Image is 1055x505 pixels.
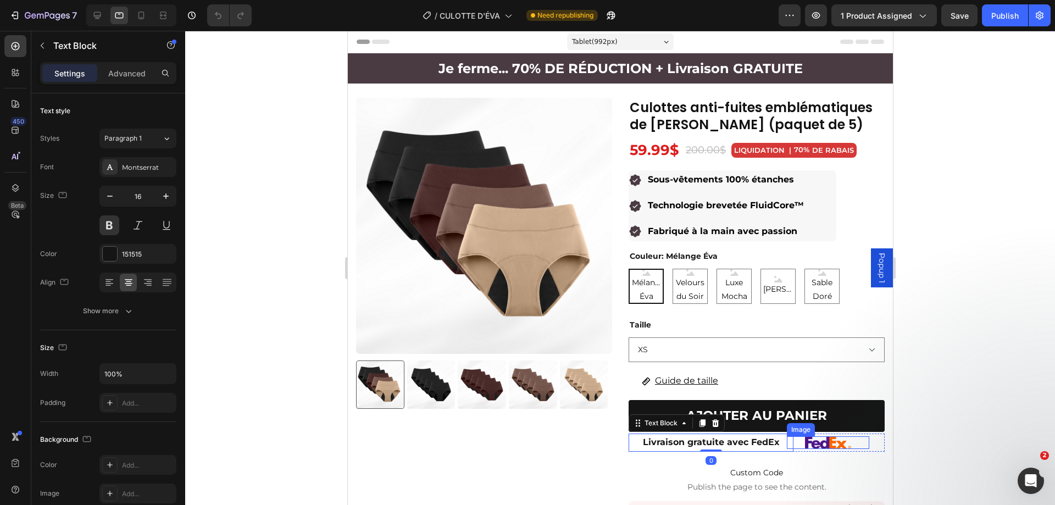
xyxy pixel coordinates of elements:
[40,398,65,408] div: Padding
[40,249,57,259] div: Color
[338,377,479,393] div: AJOUTER AU PANIER
[40,432,93,447] div: Background
[300,141,456,157] p: Sous-vêtements 100% étanches
[281,109,332,130] div: 59.99$
[951,11,969,20] span: Save
[72,9,77,22] p: 7
[337,111,379,128] div: 200.00$
[325,245,359,273] span: Velours du Soir
[284,473,321,482] strong: JE FERME
[40,162,54,172] div: Font
[300,193,456,209] p: Fabriqué à la main avec passion
[108,68,146,79] p: Advanced
[281,286,304,302] legend: Taille
[348,31,893,505] iframe: Design area
[122,489,174,499] div: Add...
[224,5,270,16] span: Tablet ( 992 px)
[40,134,59,143] div: Styles
[457,245,491,273] span: Sable Doré
[40,301,176,321] button: Show more
[40,341,69,356] div: Size
[537,10,593,20] span: Need republishing
[54,68,85,79] p: Settings
[40,275,71,290] div: Align
[122,163,174,173] div: Montserrat
[1040,451,1049,460] span: 2
[282,245,315,273] span: Mélange Éva
[122,398,174,408] div: Add...
[40,460,57,470] div: Color
[1018,468,1044,494] iframe: Intercom live chat
[40,106,70,116] div: Text style
[122,249,174,259] div: 151515
[441,394,465,404] div: Image
[122,460,174,470] div: Add...
[440,10,500,21] span: CULOTTE D'ÉVA
[435,10,437,21] span: /
[281,67,537,103] h1: Culottes anti-fuites emblématiques de [PERSON_NAME] (paquet de 5)
[207,4,252,26] div: Undo/Redo
[831,4,937,26] button: 1 product assigned
[40,489,59,498] div: Image
[104,134,142,143] span: Paragraph 1
[4,4,82,26] button: 7
[100,364,176,384] input: Auto
[358,425,369,434] div: 0
[321,473,323,482] strong: :
[300,167,456,183] p: Technologie brevetée FluidCore™
[281,435,537,448] span: Custom Code
[982,4,1028,26] button: Publish
[295,387,332,397] div: Text Block
[307,345,370,355] u: Guide de taille
[991,10,1019,21] div: Publish
[40,188,69,203] div: Size
[385,113,445,126] div: LIQUIDATION |
[83,306,134,317] div: Show more
[99,129,176,148] button: Paragraph 1
[445,113,463,125] div: 70%
[369,245,403,273] span: Luxe Mocha
[8,201,26,210] div: Beta
[457,406,503,419] img: 0014295_shipping-plugin-for-fedex.png
[281,369,537,401] button: AJOUTER AU PANIER
[463,113,508,126] div: DE RABAIS
[53,39,147,52] p: Text Block
[281,338,384,363] a: Guide de taille
[40,369,58,379] div: Width
[413,252,447,265] span: [PERSON_NAME]
[10,117,26,126] div: 450
[282,404,445,420] p: Livraison gratuite avec FedEx
[941,4,978,26] button: Save
[841,10,912,21] span: 1 product assigned
[281,218,371,234] legend: Couleur: Mélange Éva
[529,222,540,252] span: Popup 1
[281,451,537,462] span: Publish the page to see the content.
